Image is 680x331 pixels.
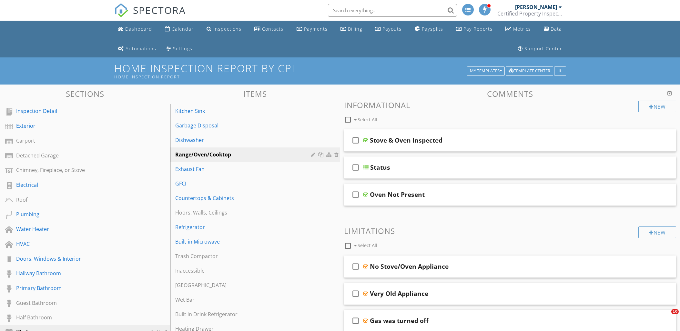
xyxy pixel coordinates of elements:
span: Select All [358,116,377,123]
div: Data [551,26,562,32]
span: SPECTORA [133,3,186,17]
div: Dashboard [125,26,152,32]
div: Gas was turned off [370,317,429,325]
input: Search everything... [328,4,457,17]
div: Built-in Microwave [175,238,313,246]
div: Half Bathroom [16,314,139,321]
a: Settings [164,43,195,55]
div: Plumbing [16,210,139,218]
div: Hallway Bathroom [16,269,139,277]
div: Certified Property Inspections, Inc [497,10,562,17]
div: [PERSON_NAME] [515,4,557,10]
a: Payouts [372,23,404,35]
div: Detached Garage [16,152,139,159]
h1: Home Inspection Report By CPI [114,63,566,79]
i: check_box_outline_blank [350,286,361,301]
i: check_box_outline_blank [350,133,361,148]
button: Template Center [506,66,553,75]
div: Carport [16,137,139,145]
div: No Stove/Oven Appliance [370,263,449,270]
div: Floors, Walls, Ceilings [175,209,313,216]
div: Payments [304,26,328,32]
a: Data [541,23,564,35]
div: Exhaust Fan [175,165,313,173]
a: Contacts [252,23,286,35]
h3: Limitations [344,226,676,235]
a: Paysplits [412,23,446,35]
div: Primary Bathroom [16,284,139,292]
div: Paysplits [422,26,443,32]
div: HVAC [16,240,139,248]
span: Select All [358,242,377,248]
div: Exterior [16,122,139,130]
div: Pay Reports [463,26,492,32]
div: Stove & Oven Inspected [370,136,442,144]
div: [GEOGRAPHIC_DATA] [175,281,313,289]
div: Doors, Windows & Interior [16,255,139,263]
div: GFCI [175,180,313,187]
div: Very Old Appliance [370,290,428,297]
span: 10 [671,309,679,314]
div: Garbage Disposal [175,122,313,129]
a: Template Center [506,67,553,73]
i: check_box_outline_blank [350,160,361,175]
a: Inspections [204,23,244,35]
div: Trash Compactor [175,252,313,260]
i: check_box_outline_blank [350,259,361,274]
i: check_box_outline_blank [350,313,361,328]
div: Home Inspection Report [114,74,469,79]
div: Payouts [382,26,401,32]
div: Inaccessible [175,267,313,275]
div: Support Center [524,45,562,52]
iframe: Intercom live chat [658,309,674,325]
a: SPECTORA [114,9,186,22]
a: Automations (Advanced) [116,43,159,55]
a: Billing [338,23,365,35]
a: Pay Reports [453,23,495,35]
img: The Best Home Inspection Software - Spectora [114,3,128,17]
div: Electrical [16,181,139,189]
a: Calendar [162,23,196,35]
div: Dishwasher [175,136,313,144]
div: Water Heater [16,225,139,233]
div: Guest Bathroom [16,299,139,307]
div: Refrigerator [175,223,313,231]
div: Inspection Detail [16,107,139,115]
a: Metrics [503,23,533,35]
div: Range/Oven/Cooktop [175,151,313,158]
div: Wet Bar [175,296,313,304]
div: Countertops & Cabinets [175,194,313,202]
a: Dashboard [116,23,155,35]
div: Billing [348,26,362,32]
h3: Comments [344,89,676,98]
h3: Items [170,89,340,98]
div: Settings [173,45,192,52]
div: Metrics [513,26,531,32]
div: Calendar [172,26,194,32]
a: Support Center [515,43,565,55]
div: New [638,101,676,112]
div: My Templates [470,69,502,73]
div: New [638,226,676,238]
div: Built in Drink Refrigerator [175,310,313,318]
div: Contacts [262,26,283,32]
div: Inspections [213,26,241,32]
a: Payments [294,23,330,35]
div: Kitchen Sink [175,107,313,115]
button: My Templates [467,66,505,75]
div: Automations [126,45,156,52]
div: Chimney, Fireplace, or Stove [16,166,139,174]
h3: Informational [344,101,676,109]
div: Template Center [509,69,550,73]
div: Status [370,164,390,171]
div: Roof [16,196,139,204]
i: check_box_outline_blank [350,187,361,202]
div: Oven Not Present [370,191,425,198]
